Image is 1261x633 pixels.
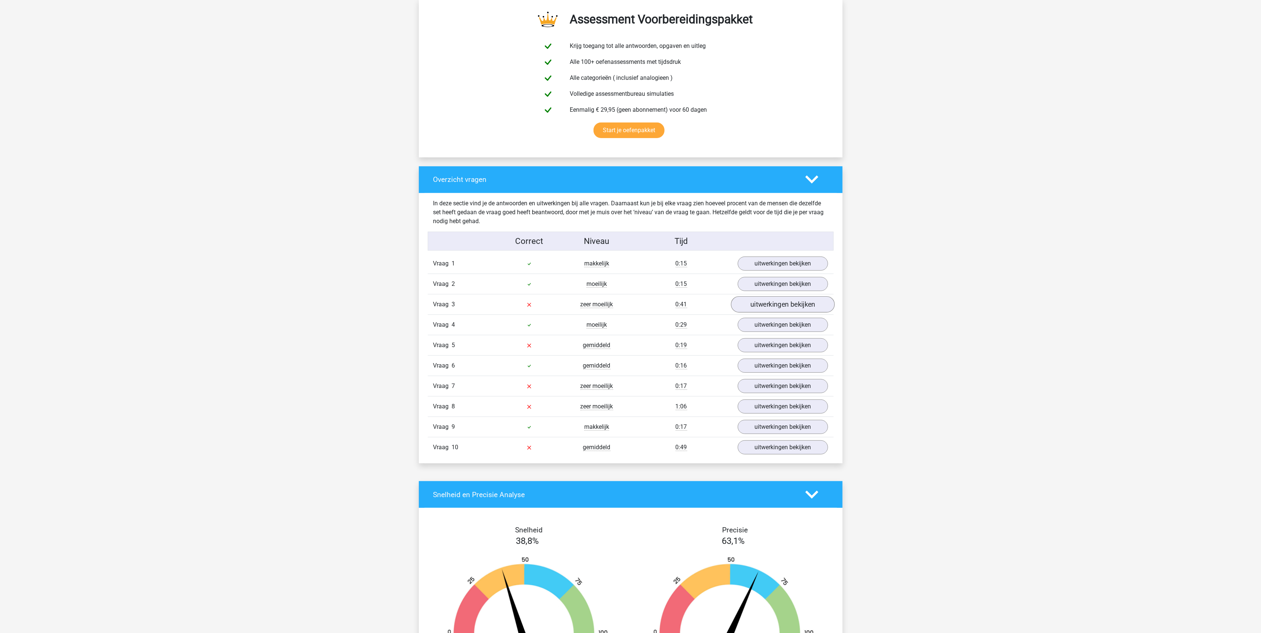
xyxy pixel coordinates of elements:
[433,422,452,431] span: Vraag
[639,526,831,534] h4: Precisie
[738,359,828,373] a: uitwerkingen bekijken
[433,175,794,184] h4: Overzicht vragen
[433,361,452,370] span: Vraag
[676,403,687,410] span: 1:06
[433,341,452,350] span: Vraag
[433,443,452,452] span: Vraag
[452,423,455,430] span: 9
[452,321,455,328] span: 4
[594,123,665,138] a: Start je oefenpakket
[452,301,455,308] span: 3
[433,402,452,411] span: Vraag
[676,301,687,308] span: 0:41
[630,235,732,248] div: Tijd
[433,490,794,499] h4: Snelheid en Precisie Analyse
[583,362,611,369] span: gemiddeld
[452,280,455,287] span: 2
[581,301,613,308] span: zeer moeilijk
[738,440,828,454] a: uitwerkingen bekijken
[433,382,452,391] span: Vraag
[738,257,828,271] a: uitwerkingen bekijken
[433,300,452,309] span: Vraag
[738,338,828,352] a: uitwerkingen bekijken
[584,260,609,267] span: makkelijk
[433,280,452,288] span: Vraag
[738,399,828,414] a: uitwerkingen bekijken
[516,536,539,546] span: 38,8%
[676,342,687,349] span: 0:19
[586,321,607,329] span: moeilijk
[676,423,687,431] span: 0:17
[722,536,745,546] span: 63,1%
[583,342,611,349] span: gemiddeld
[738,379,828,393] a: uitwerkingen bekijken
[563,235,631,248] div: Niveau
[452,444,459,451] span: 10
[583,444,611,451] span: gemiddeld
[738,318,828,332] a: uitwerkingen bekijken
[452,342,455,349] span: 5
[428,199,834,226] div: In deze sectie vind je de antwoorden en uitwerkingen bij alle vragen. Daarnaast kun je bij elke v...
[433,259,452,268] span: Vraag
[452,260,455,267] span: 1
[584,423,609,431] span: makkelijk
[586,280,607,288] span: moeilijk
[676,382,687,390] span: 0:17
[581,403,613,410] span: zeer moeilijk
[676,444,687,451] span: 0:49
[676,260,687,267] span: 0:15
[738,277,828,291] a: uitwerkingen bekijken
[676,321,687,329] span: 0:29
[433,320,452,329] span: Vraag
[433,526,625,534] h4: Snelheid
[676,362,687,369] span: 0:16
[495,235,563,248] div: Correct
[731,297,834,313] a: uitwerkingen bekijken
[738,420,828,434] a: uitwerkingen bekijken
[452,403,455,410] span: 8
[452,382,455,389] span: 7
[452,362,455,369] span: 6
[676,280,687,288] span: 0:15
[581,382,613,390] span: zeer moeilijk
